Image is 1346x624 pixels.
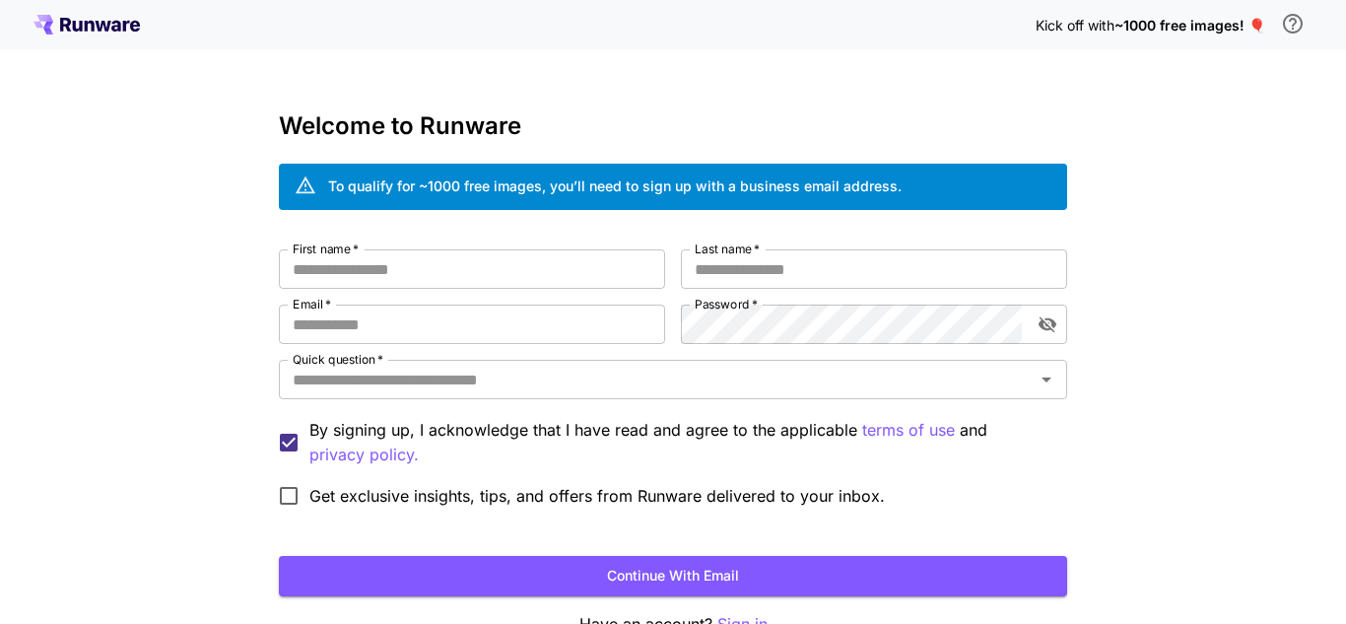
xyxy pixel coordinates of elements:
button: In order to qualify for free credit, you need to sign up with a business email address and click ... [1273,4,1312,43]
div: To qualify for ~1000 free images, you’ll need to sign up with a business email address. [328,175,902,196]
span: Get exclusive insights, tips, and offers from Runware delivered to your inbox. [309,484,885,508]
button: Open [1033,366,1060,393]
button: toggle password visibility [1030,307,1065,342]
button: By signing up, I acknowledge that I have read and agree to the applicable terms of use and [309,443,419,467]
span: ~1000 free images! 🎈 [1114,17,1265,34]
button: Continue with email [279,556,1067,596]
button: By signing up, I acknowledge that I have read and agree to the applicable and privacy policy. [862,418,955,443]
p: By signing up, I acknowledge that I have read and agree to the applicable and [309,418,1051,467]
label: Email [293,296,331,312]
span: Kick off with [1036,17,1114,34]
h3: Welcome to Runware [279,112,1067,140]
label: Last name [695,241,760,257]
p: privacy policy. [309,443,419,467]
p: terms of use [862,418,955,443]
label: Password [695,296,758,312]
label: First name [293,241,359,257]
label: Quick question [293,351,383,368]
